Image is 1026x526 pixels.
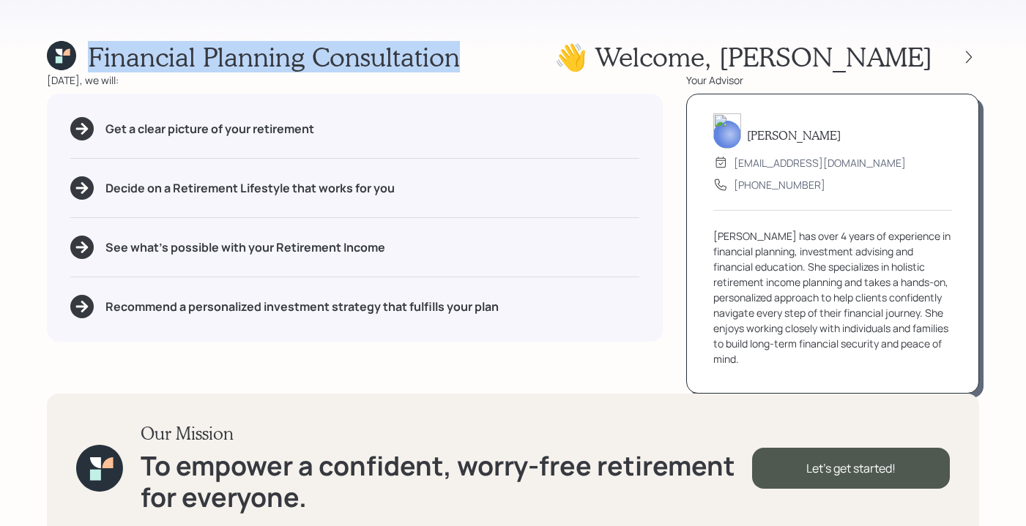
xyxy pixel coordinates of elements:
[713,228,952,367] div: [PERSON_NAME] has over 4 years of experience in financial planning, investment advising and finan...
[105,181,395,195] h5: Decide on a Retirement Lifestyle that works for you
[686,72,979,88] div: Your Advisor
[713,113,741,149] img: aleksandra-headshot.png
[752,448,950,489] div: Let's get started!
[554,41,932,72] h1: 👋 Welcome , [PERSON_NAME]
[47,72,663,88] div: [DATE], we will:
[141,423,752,444] h3: Our Mission
[747,128,841,142] h5: [PERSON_NAME]
[734,155,906,170] div: [EMAIL_ADDRESS][DOMAIN_NAME]
[105,241,385,255] h5: See what's possible with your Retirement Income
[734,177,825,192] div: [PHONE_NUMBER]
[105,300,499,314] h5: Recommend a personalized investment strategy that fulfills your plan
[141,450,752,513] h1: To empower a confident, worry-free retirement for everyone.
[105,122,314,136] h5: Get a clear picture of your retirement
[88,41,460,72] h1: Financial Planning Consultation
